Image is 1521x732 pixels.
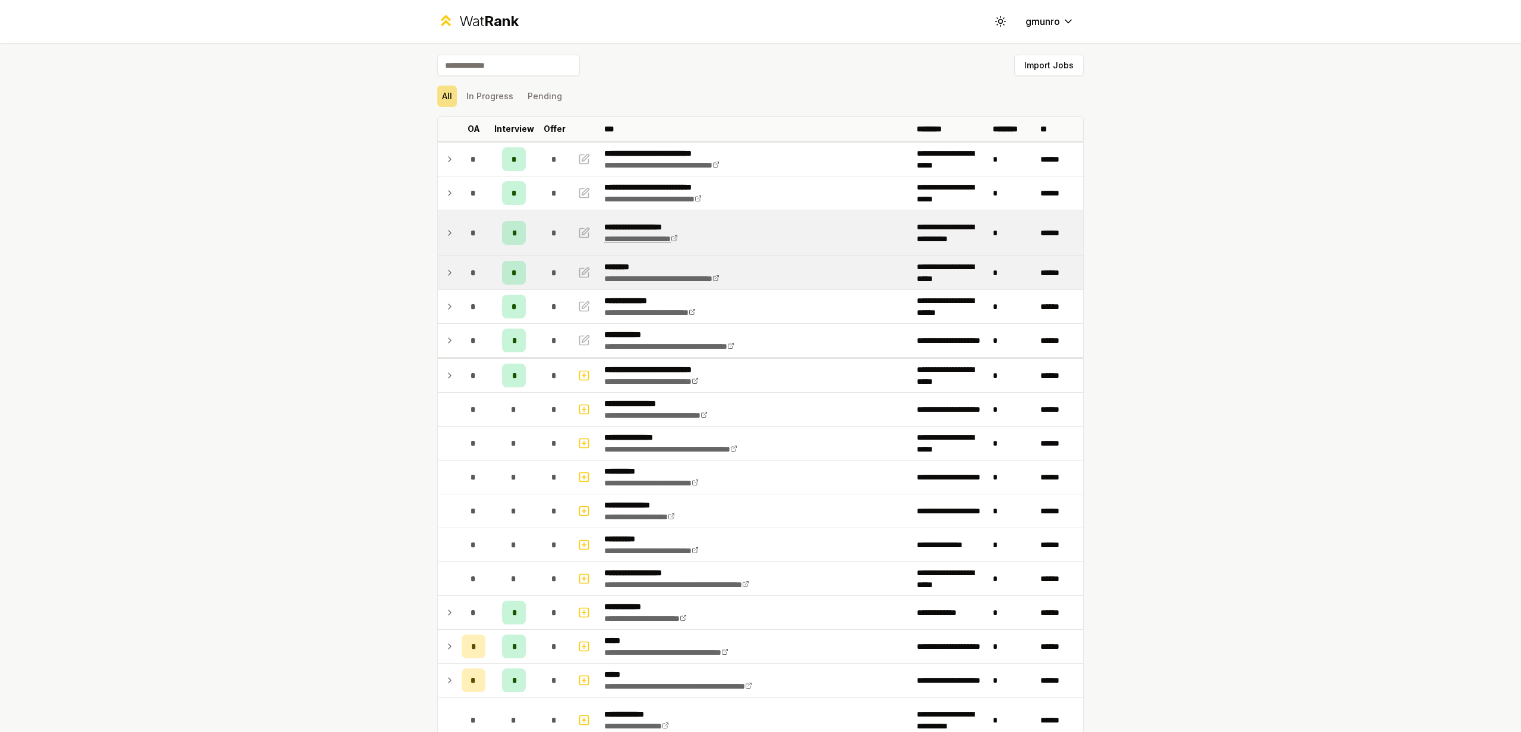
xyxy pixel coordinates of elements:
[468,123,480,135] p: OA
[1014,55,1084,76] button: Import Jobs
[462,86,518,107] button: In Progress
[1025,14,1060,29] span: gmunro
[459,12,519,31] div: Wat
[1016,11,1084,32] button: gmunro
[437,12,519,31] a: WatRank
[494,123,534,135] p: Interview
[544,123,566,135] p: Offer
[437,86,457,107] button: All
[523,86,567,107] button: Pending
[484,12,519,30] span: Rank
